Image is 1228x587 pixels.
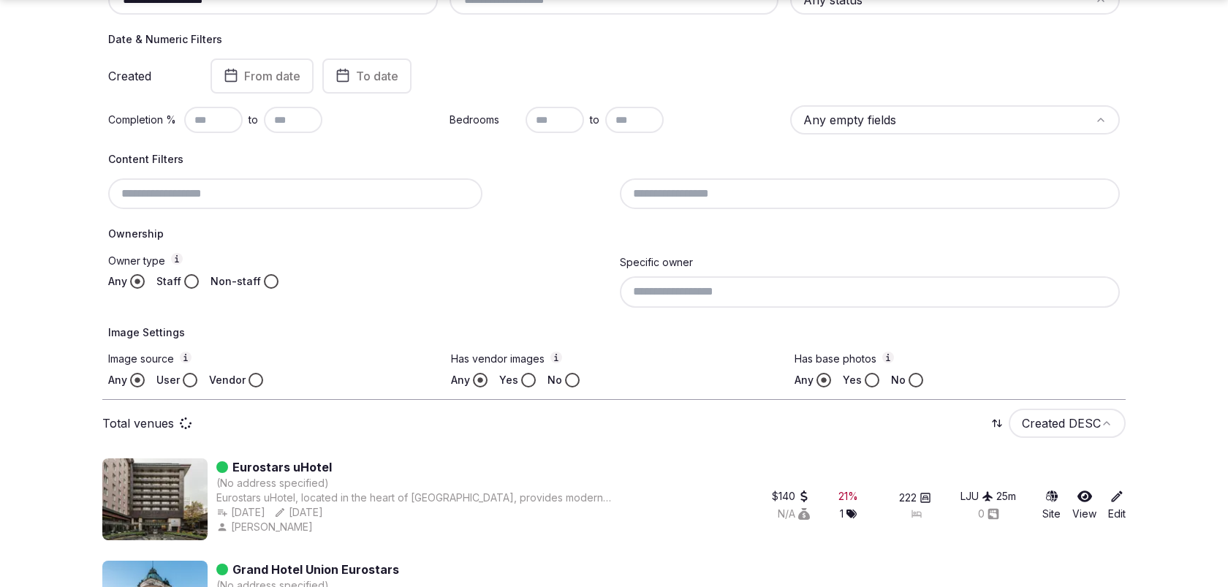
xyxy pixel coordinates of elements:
[108,373,127,387] label: Any
[772,489,810,504] button: $140
[840,507,857,521] button: 1
[108,352,433,367] label: Image source
[244,69,300,83] span: From date
[547,373,562,387] label: No
[108,253,608,268] label: Owner type
[899,491,917,505] span: 222
[356,69,398,83] span: To date
[891,373,906,387] label: No
[899,491,931,505] button: 222
[838,489,858,504] div: 21 %
[451,352,776,367] label: Has vendor images
[108,32,1120,47] h4: Date & Numeric Filters
[108,227,1120,241] h4: Ownership
[778,507,810,521] button: N/A
[978,507,999,521] button: 0
[322,58,412,94] button: To date
[108,325,1120,340] h4: Image Settings
[450,113,520,127] label: Bedrooms
[216,505,265,520] button: [DATE]
[795,373,814,387] label: Any
[996,489,1016,504] button: 25m
[996,489,1016,504] div: 25 m
[499,373,518,387] label: Yes
[156,373,180,387] label: User
[838,489,858,504] button: 21%
[795,352,1120,367] label: Has base photos
[274,505,323,520] button: [DATE]
[108,274,127,289] label: Any
[232,561,399,578] a: Grand Hotel Union Eurostars
[249,113,258,127] span: to
[1108,489,1126,521] a: Edit
[108,152,1120,167] h4: Content Filters
[216,520,316,534] button: [PERSON_NAME]
[550,352,562,363] button: Has vendor images
[843,373,862,387] label: Yes
[1072,489,1096,521] a: View
[209,373,246,387] label: Vendor
[216,476,329,491] button: (No address specified)
[232,458,332,476] a: Eurostars uHotel
[171,253,183,265] button: Owner type
[1042,489,1061,521] a: Site
[882,352,894,363] button: Has base photos
[451,373,470,387] label: Any
[211,58,314,94] button: From date
[156,274,181,289] label: Staff
[590,113,599,127] span: to
[620,256,693,268] label: Specific owner
[960,489,993,504] button: LJU
[108,70,190,82] label: Created
[102,415,174,431] p: Total venues
[108,113,178,127] label: Completion %
[216,491,644,505] div: Eurostars uHotel, located in the heart of [GEOGRAPHIC_DATA], provides modern accommodations and e...
[211,274,261,289] label: Non-staff
[180,352,192,363] button: Image source
[102,458,208,540] img: Featured image for Eurostars uHotel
